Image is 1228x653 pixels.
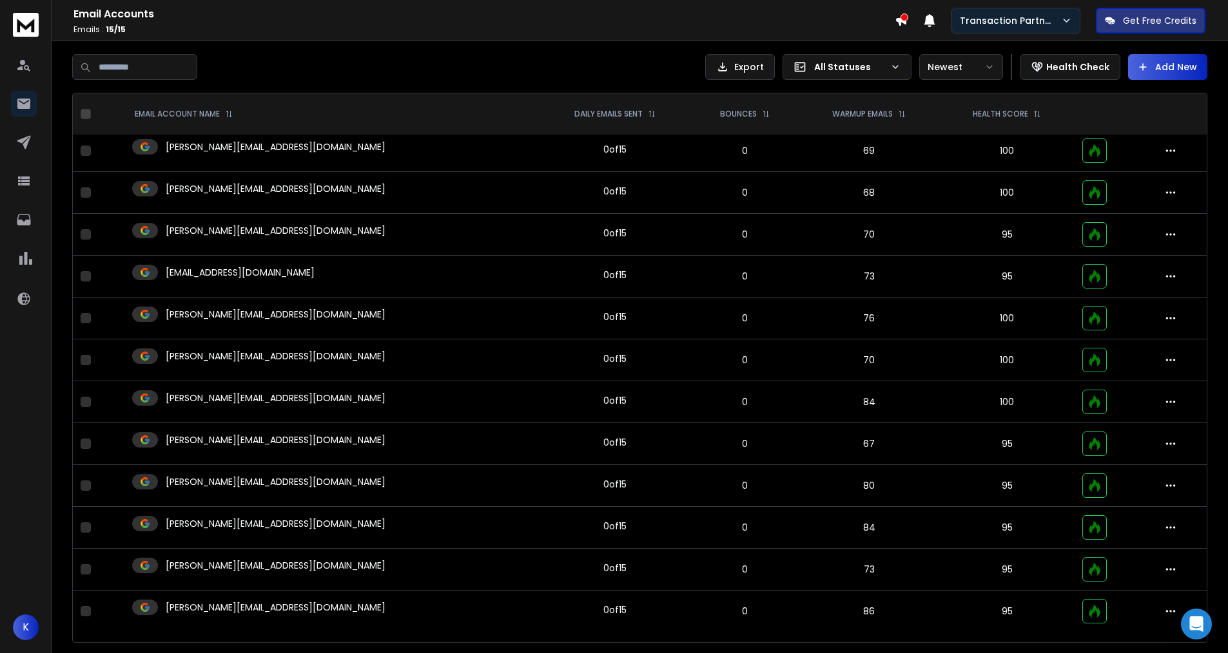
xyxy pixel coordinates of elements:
div: 0 of 15 [603,603,627,616]
div: 0 of 15 [603,562,627,574]
td: 100 [940,339,1074,381]
p: BOUNCES [720,109,757,119]
p: [PERSON_NAME][EMAIL_ADDRESS][DOMAIN_NAME] [166,433,385,446]
p: 0 [699,605,790,618]
p: [PERSON_NAME][EMAIL_ADDRESS][DOMAIN_NAME] [166,140,385,153]
p: 0 [699,186,790,199]
p: 0 [699,312,790,325]
p: HEALTH SCORE [973,109,1028,119]
p: [PERSON_NAME][EMAIL_ADDRESS][DOMAIN_NAME] [166,182,385,195]
button: Health Check [1020,54,1120,80]
p: Transaction Partner AG [960,14,1061,27]
div: 0 of 15 [603,478,627,491]
div: EMAIL ACCOUNT NAME [135,109,233,119]
td: 86 [798,591,940,632]
button: Get Free Credits [1096,8,1205,33]
p: 0 [699,479,790,492]
button: Export [705,54,775,80]
td: 73 [798,256,940,298]
button: K [13,614,39,640]
div: 0 of 15 [603,436,627,449]
div: 0 of 15 [603,352,627,365]
td: 95 [940,591,1074,632]
img: logo [13,13,39,37]
td: 100 [940,298,1074,339]
p: [PERSON_NAME][EMAIL_ADDRESS][DOMAIN_NAME] [166,308,385,321]
span: 15 / 15 [106,24,126,35]
td: 100 [940,381,1074,423]
p: Get Free Credits [1123,14,1196,27]
td: 95 [940,465,1074,507]
td: 80 [798,465,940,507]
td: 95 [940,507,1074,549]
div: Open Intercom Messenger [1181,609,1212,639]
p: Emails : [73,24,895,35]
td: 100 [940,172,1074,214]
p: 0 [699,437,790,450]
p: DAILY EMAILS SENT [574,109,643,119]
td: 70 [798,339,940,381]
div: 0 of 15 [603,227,627,240]
div: 0 of 15 [603,185,627,198]
p: 0 [699,521,790,534]
p: Health Check [1046,61,1109,73]
p: 0 [699,270,790,283]
td: 67 [798,423,940,465]
p: [PERSON_NAME][EMAIL_ADDRESS][DOMAIN_NAME] [166,517,385,530]
p: 0 [699,228,790,241]
button: Newest [919,54,1003,80]
div: 0 of 15 [603,269,627,281]
td: 95 [940,214,1074,256]
td: 100 [940,130,1074,172]
td: 69 [798,130,940,172]
td: 84 [798,381,940,423]
div: 0 of 15 [603,143,627,156]
p: [PERSON_NAME][EMAIL_ADDRESS][DOMAIN_NAME] [166,224,385,237]
button: Add New [1128,54,1207,80]
p: 0 [699,563,790,576]
p: WARMUP EMAILS [832,109,893,119]
p: [PERSON_NAME][EMAIL_ADDRESS][DOMAIN_NAME] [166,475,385,488]
div: 0 of 15 [603,394,627,407]
p: [PERSON_NAME][EMAIL_ADDRESS][DOMAIN_NAME] [166,392,385,404]
p: 0 [699,354,790,366]
p: [PERSON_NAME][EMAIL_ADDRESS][DOMAIN_NAME] [166,601,385,614]
td: 68 [798,172,940,214]
td: 70 [798,214,940,256]
div: 0 of 15 [603,520,627,533]
td: 95 [940,549,1074,591]
td: 76 [798,298,940,339]
p: [PERSON_NAME][EMAIL_ADDRESS][DOMAIN_NAME] [166,559,385,572]
p: [PERSON_NAME][EMAIL_ADDRESS][DOMAIN_NAME] [166,350,385,363]
p: 0 [699,395,790,408]
p: 0 [699,144,790,157]
div: 0 of 15 [603,310,627,323]
td: 84 [798,507,940,549]
td: 95 [940,256,1074,298]
td: 73 [798,549,940,591]
h1: Email Accounts [73,6,895,22]
p: [EMAIL_ADDRESS][DOMAIN_NAME] [166,266,315,279]
td: 95 [940,423,1074,465]
p: All Statuses [814,61,885,73]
